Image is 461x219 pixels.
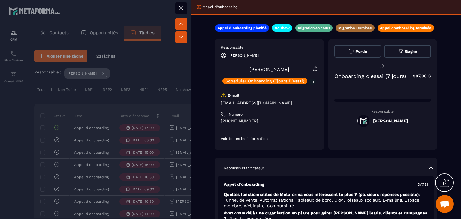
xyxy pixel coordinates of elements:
[416,182,428,187] p: [DATE]
[334,45,381,58] button: Perdu
[218,25,267,30] p: Appel d’onboarding planifié
[225,79,304,83] p: Scheduler Onboarding (7jours D'essai)
[221,45,318,50] p: Responsable
[334,73,406,79] p: Onboarding d'essai (7 jours)
[224,181,264,187] p: Appel d'onboarding
[224,192,428,209] p: Quelles fonctionnalités de Metaforma vous intéressent le plus ? (plusieurs réponses possible)
[228,93,239,98] p: E-mail
[405,49,417,54] span: Gagné
[384,45,431,58] button: Gagné
[229,53,259,58] p: [PERSON_NAME]
[298,25,330,30] p: Migration en cours
[338,25,372,30] p: Migration Terminée
[380,25,431,30] p: Appel d’onboarding terminée
[221,118,318,124] p: [PHONE_NUMBER]
[334,109,431,113] p: Responsable
[229,112,243,117] p: Numéro
[221,100,318,106] p: [EMAIL_ADDRESS][DOMAIN_NAME]
[275,25,290,30] p: No show
[436,195,454,213] div: Ouvrir le chat
[221,136,318,141] p: Voir toutes les informations
[373,118,408,123] h5: [PERSON_NAME]
[224,166,264,170] p: Réponses Planificateur
[355,49,367,54] span: Perdu
[224,192,420,208] span: : Tunnel de vente, Automatisations, Tableaux de bord, CRM, Réseaux sociaux, E-mailing, Espace mem...
[203,4,237,9] p: Appel d'onboarding
[249,67,289,72] a: [PERSON_NAME]
[407,70,431,82] p: 997,00 €
[309,79,316,85] p: +1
